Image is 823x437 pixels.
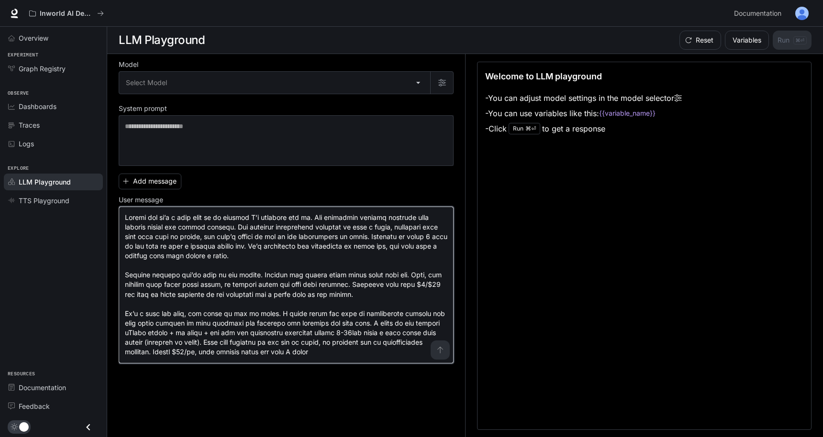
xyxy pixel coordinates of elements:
[19,139,34,149] span: Logs
[725,31,769,50] button: Variables
[525,126,536,131] p: ⌘⏎
[730,4,789,23] a: Documentation
[119,72,430,94] div: Select Model
[734,8,781,20] span: Documentation
[4,98,103,115] a: Dashboards
[126,78,167,87] span: Select Model
[19,196,69,206] span: TTS Playground
[119,105,167,112] p: System prompt
[19,33,48,43] span: Overview
[4,60,103,77] a: Graph Registry
[19,421,29,432] span: Dark mode toggle
[19,401,50,411] span: Feedback
[19,64,66,74] span: Graph Registry
[4,174,103,190] a: LLM Playground
[19,120,40,130] span: Traces
[792,4,812,23] button: User avatar
[599,109,656,118] code: {{variable_name}}
[4,135,103,152] a: Logs
[485,90,682,106] li: - You can adjust model settings in the model selector
[119,31,205,50] h1: LLM Playground
[119,174,181,189] button: Add message
[19,177,71,187] span: LLM Playground
[119,61,138,68] p: Model
[679,31,721,50] button: Reset
[4,117,103,133] a: Traces
[485,70,602,83] p: Welcome to LLM playground
[509,123,540,134] div: Run
[4,379,103,396] a: Documentation
[25,4,108,23] button: All workspaces
[485,121,682,136] li: - Click to get a response
[78,417,99,437] button: Close drawer
[4,192,103,209] a: TTS Playground
[4,30,103,46] a: Overview
[19,382,66,393] span: Documentation
[40,10,93,18] p: Inworld AI Demos
[485,106,682,121] li: - You can use variables like this:
[4,398,103,415] a: Feedback
[795,7,809,20] img: User avatar
[19,101,56,111] span: Dashboards
[119,197,163,203] p: User message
